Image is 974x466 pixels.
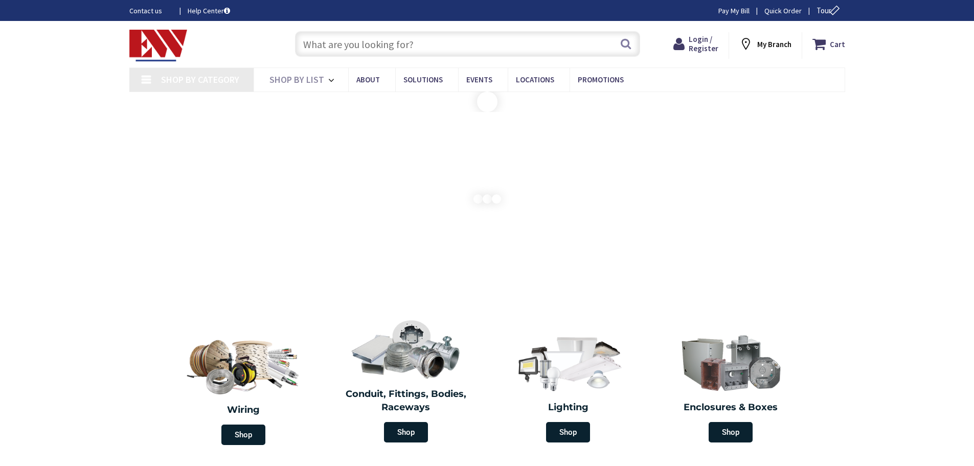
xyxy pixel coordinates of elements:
[161,74,239,85] span: Shop By Category
[295,31,640,57] input: What are you looking for?
[546,422,590,442] span: Shop
[129,6,171,16] a: Contact us
[709,422,753,442] span: Shop
[657,401,804,414] h2: Enclosures & Boxes
[812,35,845,53] a: Cart
[403,75,443,84] span: Solutions
[830,35,845,53] strong: Cart
[332,388,480,414] h2: Conduit, Fittings, Bodies, Raceways
[757,39,791,49] strong: My Branch
[689,34,718,53] span: Login / Register
[495,401,642,414] h2: Lighting
[269,74,324,85] span: Shop By List
[490,327,647,448] a: Lighting Shop
[188,6,230,16] a: Help Center
[168,404,320,417] h2: Wiring
[384,422,428,442] span: Shop
[673,35,718,53] a: Login / Register
[221,425,265,445] span: Shop
[764,6,802,16] a: Quick Order
[129,30,188,61] img: Electrical Wholesalers, Inc.
[466,75,492,84] span: Events
[578,75,624,84] span: Promotions
[718,6,750,16] a: Pay My Bill
[652,327,809,448] a: Enclosures & Boxes Shop
[327,314,485,448] a: Conduit, Fittings, Bodies, Raceways Shop
[817,6,843,15] span: Tour
[163,327,325,450] a: Wiring Shop
[516,75,554,84] span: Locations
[739,35,791,53] div: My Branch
[356,75,380,84] span: About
